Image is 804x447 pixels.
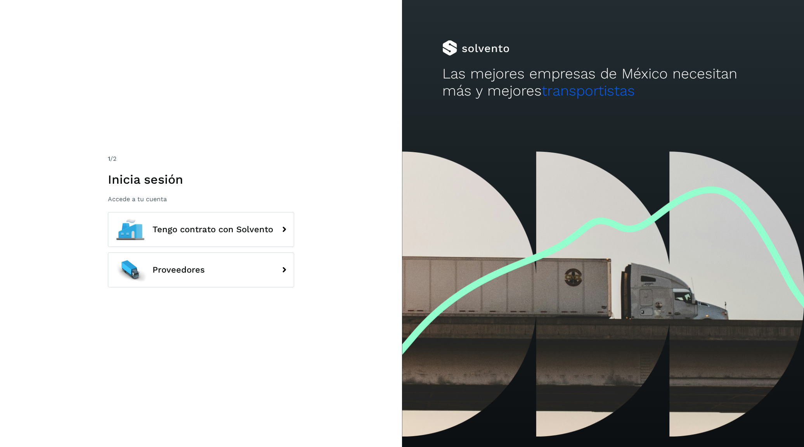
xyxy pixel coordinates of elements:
[542,82,635,99] span: transportistas
[108,154,294,163] div: /2
[108,195,294,203] p: Accede a tu cuenta
[108,212,294,247] button: Tengo contrato con Solvento
[108,172,294,187] h1: Inicia sesión
[442,65,764,100] h2: Las mejores empresas de México necesitan más y mejores
[152,265,205,275] span: Proveedores
[108,252,294,287] button: Proveedores
[152,225,273,234] span: Tengo contrato con Solvento
[108,155,110,162] span: 1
